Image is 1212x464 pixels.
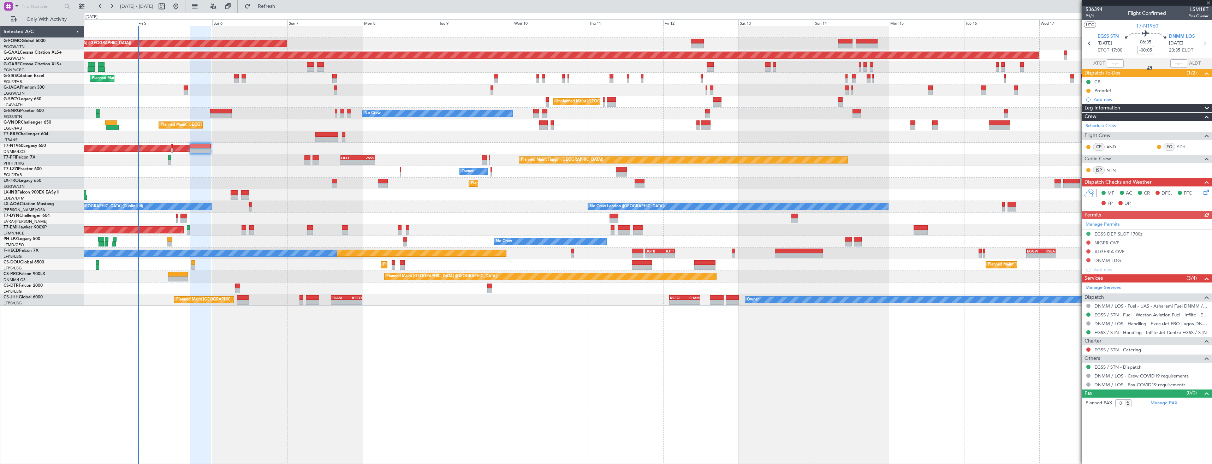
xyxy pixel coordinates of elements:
span: F-HECD [4,249,19,253]
div: UGTB [646,249,660,253]
div: Planned Maint [GEOGRAPHIC_DATA] ([GEOGRAPHIC_DATA]) [386,271,498,282]
a: DNMM / LOS - Fuel - UAS - Asharami Fuel DNMM / LOS [1094,303,1208,309]
div: Owner [462,166,474,177]
div: - [341,160,358,165]
div: - [1041,254,1055,258]
div: Planned Maint [GEOGRAPHIC_DATA] ([GEOGRAPHIC_DATA]) [383,260,494,270]
div: - [646,254,660,258]
span: DFC, [1161,190,1172,197]
div: KSFO [670,296,685,300]
a: LX-AOACitation Mustang [4,202,54,206]
div: Wed 10 [513,19,588,26]
span: LX-TRO [4,179,19,183]
a: Schedule Crew [1086,123,1116,130]
a: EGSS / STN - Handling - Inflite Jet Centre EGSS / STN [1094,329,1207,335]
div: Thu 4 [62,19,137,26]
div: Planned Maint [GEOGRAPHIC_DATA] ([GEOGRAPHIC_DATA]) [161,120,272,130]
a: CS-DTRFalcon 2000 [4,284,43,288]
span: FFC [1184,190,1192,197]
div: FO [1164,143,1175,151]
span: 9H-LPZ [4,237,18,241]
span: ELDT [1182,47,1193,54]
span: 536394 [1086,6,1103,13]
a: EGLF/FAB [4,172,22,178]
div: Tue 9 [438,19,513,26]
a: T7-FFIFalcon 7X [4,155,35,160]
a: EGSS / STN - Catering [1094,347,1141,353]
span: ALDT [1189,60,1201,67]
div: ISP [1093,166,1105,174]
span: LX-INB [4,190,17,195]
a: LFMD/CEQ [4,242,24,248]
span: Charter [1085,337,1101,345]
a: DNMM/LOS [4,277,25,282]
span: T7-FFI [4,155,16,160]
span: 17:00 [1111,47,1122,54]
div: Owner [747,295,759,305]
div: Mon 8 [363,19,438,26]
a: G-FOMOGlobal 6000 [4,39,46,43]
span: LSM18T [1188,6,1208,13]
span: G-JAGA [4,85,20,90]
div: Fri 12 [663,19,738,26]
div: EGGW [1027,249,1041,253]
span: T7-N1960 [1136,22,1158,30]
a: DNMM / LOS - Handling - ExecuJet FBO Lagos DNMM / LOS [1094,321,1208,327]
span: Dispatch To-Dos [1085,69,1120,77]
div: Planned Maint Dusseldorf [471,178,517,189]
a: EGGW/LTN [4,91,25,96]
label: Planned PAX [1086,400,1112,407]
a: NTN [1106,167,1122,173]
a: DNMM / LOS - Pax COVID19 requirements [1094,382,1186,388]
a: EGGW/LTN [4,184,25,189]
span: [DATE] [1098,40,1112,47]
span: DP [1124,200,1131,207]
div: RJTT [660,249,674,253]
a: LFPB/LBG [4,301,22,306]
a: VHHH/HKG [4,161,24,166]
div: Add new [1094,96,1208,102]
span: Flight Crew [1085,132,1111,140]
span: LX-AOA [4,202,20,206]
span: Crew [1085,113,1097,121]
a: G-VNORChallenger 650 [4,120,51,125]
div: - [332,300,347,304]
a: LX-TROLegacy 650 [4,179,41,183]
a: LTBA/ISL [4,137,19,143]
div: Planned Maint [GEOGRAPHIC_DATA] ([GEOGRAPHIC_DATA]) [92,73,203,84]
div: - [347,300,362,304]
a: EGNR/CEG [4,67,25,73]
div: Unplanned Maint [GEOGRAPHIC_DATA] ([PERSON_NAME] Intl) [555,96,670,107]
div: Wed 17 [1039,19,1115,26]
div: Fri 5 [137,19,212,26]
button: Refresh [241,1,284,12]
span: G-VNOR [4,120,21,125]
a: EGLF/FAB [4,126,22,131]
div: Sun 7 [287,19,363,26]
span: AC [1126,190,1132,197]
a: DNMM / LOS - Crew COVID19 requirements [1094,373,1189,379]
span: (3/4) [1187,274,1197,282]
input: Trip Number [22,1,62,12]
a: EGGW/LTN [4,44,25,49]
span: Dispatch Checks and Weather [1085,178,1152,186]
button: UTC [1084,22,1096,28]
div: KSEA [1041,249,1055,253]
a: EGGW/LTN [4,56,25,61]
a: G-ENRGPraetor 600 [4,109,44,113]
span: P1/1 [1086,13,1103,19]
a: CS-DOUGlobal 6500 [4,260,44,264]
span: T7-N1960 [4,144,23,148]
span: ETOT [1098,47,1109,54]
a: EGSS / STN - Fuel - Weston Aviation Fuel - Inflite - EGSS / STN [1094,312,1208,318]
span: (1/2) [1187,69,1197,77]
a: T7-LZZIPraetor 600 [4,167,42,171]
a: LFPB/LBG [4,289,22,294]
div: No Crew [GEOGRAPHIC_DATA] (Dublin Intl) [64,201,143,212]
a: G-GAALCessna Citation XLS+ [4,50,62,55]
span: Dispatch [1085,293,1104,302]
div: Mon 15 [889,19,964,26]
span: G-GAAL [4,50,20,55]
span: Pos Owner [1188,13,1208,19]
span: ATOT [1093,60,1105,67]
